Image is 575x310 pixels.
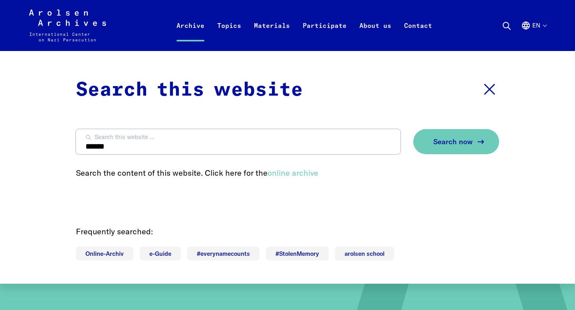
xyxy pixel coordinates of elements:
a: online archive [268,168,318,178]
p: Frequently searched: [76,226,499,237]
button: Search now [413,129,499,154]
a: Archive [170,19,211,51]
p: Search the content of this website. Click here for the [76,167,499,179]
a: Materials [248,19,296,51]
a: Online-Archiv [76,247,133,261]
a: #everynamecounts [187,247,260,261]
a: About us [353,19,398,51]
a: Contact [398,19,438,51]
a: Topics [211,19,248,51]
a: arolsen school [335,247,394,261]
span: Search now [433,138,473,146]
a: Participate [296,19,353,51]
a: e-Guide [140,247,181,261]
a: #StolenMemory [266,247,329,261]
button: English, language selection [521,21,546,49]
p: Search this website [76,76,303,104]
nav: Primary [170,10,438,41]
